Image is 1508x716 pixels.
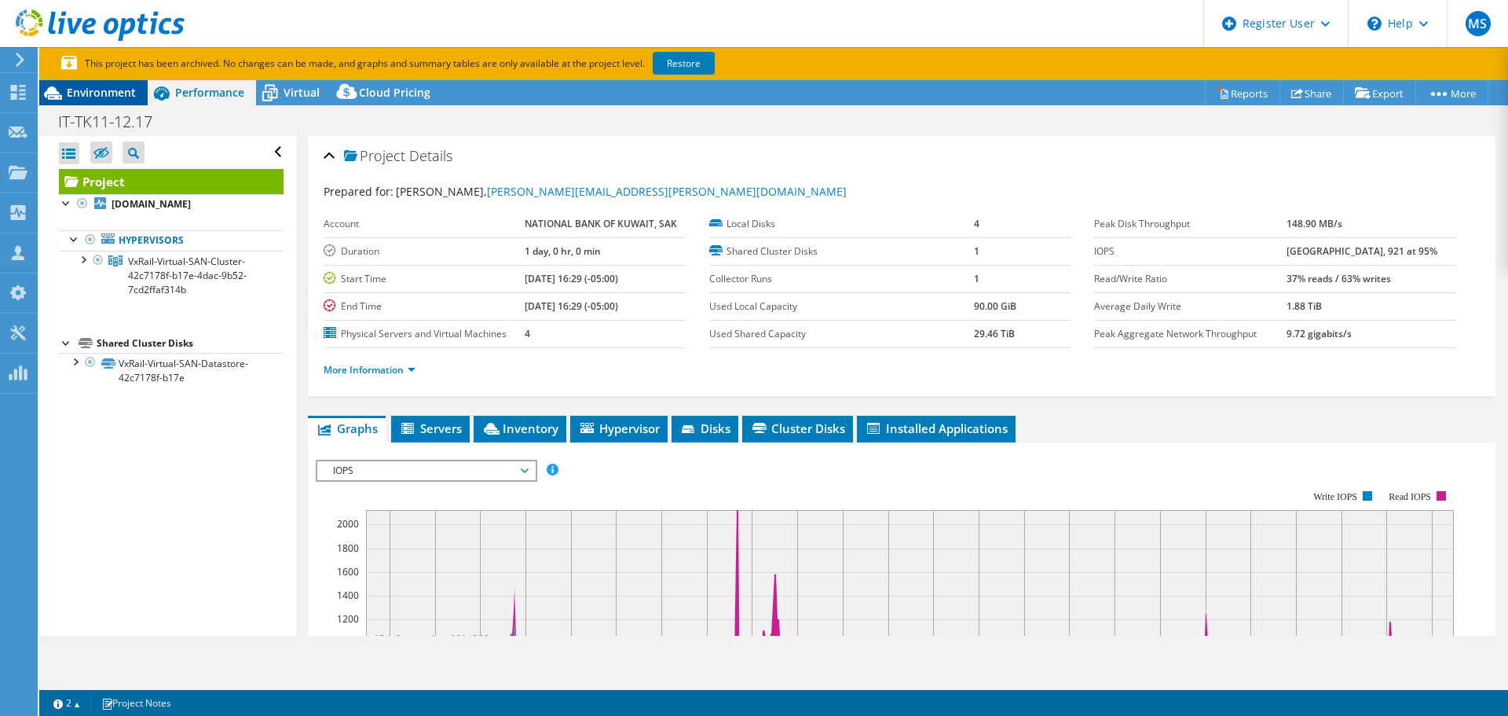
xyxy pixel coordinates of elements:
span: Cluster Disks [750,420,845,436]
label: Peak Disk Throughput [1094,216,1286,232]
label: Collector Runs [709,271,974,287]
p: This project has been archived. No changes can be made, and graphs and summary tables are only av... [61,55,831,72]
span: MS [1466,11,1491,36]
a: VxRail-Virtual-SAN-Cluster-42c7178f-b17e-4dac-9b52-7cd2ffaf314b [59,251,284,299]
b: [DATE] 16:29 (-05:00) [525,299,618,313]
span: IOPS [325,461,527,480]
h1: IT-TK11-12.17 [51,113,177,130]
b: 90.00 GiB [974,299,1016,313]
label: Used Shared Capacity [709,326,974,342]
text: 95th Percentile = 921 IOPS [374,632,489,645]
a: Share [1279,81,1344,105]
label: Used Local Capacity [709,299,974,314]
a: More [1415,81,1488,105]
text: 1400 [337,589,359,602]
a: 2 [42,693,91,713]
span: Hypervisor [578,420,660,436]
label: End Time [324,299,525,314]
span: Servers [399,420,462,436]
span: Virtual [284,85,320,100]
span: Cloud Pricing [359,85,430,100]
label: Account [324,216,525,232]
label: Duration [324,244,525,259]
label: Local Disks [709,216,974,232]
label: Start Time [324,271,525,287]
text: Write IOPS [1313,491,1357,502]
span: Performance [175,85,244,100]
b: 37% reads / 63% writes [1287,272,1391,285]
b: 1 [974,272,979,285]
span: Project [344,149,405,164]
label: Prepared for: [324,184,393,199]
span: Graphs [316,420,378,436]
label: Physical Servers and Virtual Machines [324,326,525,342]
a: [PERSON_NAME][EMAIL_ADDRESS][PERSON_NAME][DOMAIN_NAME] [487,184,847,199]
div: Shared Cluster Disks [97,334,284,353]
b: 1 [974,244,979,258]
a: Project [59,169,284,194]
a: [DOMAIN_NAME] [59,194,284,215]
span: Details [409,146,452,165]
a: Restore [653,52,715,75]
span: Environment [67,85,136,100]
span: VxRail-Virtual-SAN-Cluster-42c7178f-b17e-4dac-9b52-7cd2ffaf314b [128,255,247,296]
b: 4 [525,327,530,340]
label: Read/Write Ratio [1094,271,1286,287]
b: [GEOGRAPHIC_DATA], 921 at 95% [1287,244,1437,258]
b: 1.88 TiB [1287,299,1322,313]
span: Installed Applications [865,420,1008,436]
span: [PERSON_NAME], [396,184,847,199]
label: Average Daily Write [1094,299,1286,314]
a: Project Notes [90,693,182,713]
b: 148.90 MB/s [1287,217,1342,230]
text: 2000 [337,517,359,531]
label: Peak Aggregate Network Throughput [1094,326,1286,342]
text: 1200 [337,612,359,626]
b: 4 [974,217,979,230]
span: Inventory [481,420,558,436]
b: NATIONAL BANK OF KUWAIT, SAK [525,217,677,230]
a: Reports [1205,81,1280,105]
text: Read IOPS [1389,491,1432,502]
b: 29.46 TiB [974,327,1015,340]
b: [DOMAIN_NAME] [112,197,191,211]
a: More Information [324,363,415,376]
label: Shared Cluster Disks [709,244,974,259]
label: IOPS [1094,244,1286,259]
a: Export [1343,81,1416,105]
a: Hypervisors [59,230,284,251]
b: 9.72 gigabits/s [1287,327,1352,340]
a: VxRail-Virtual-SAN-Datastore-42c7178f-b17e [59,353,284,387]
text: 1800 [337,542,359,555]
b: [DATE] 16:29 (-05:00) [525,272,618,285]
text: 1600 [337,565,359,578]
svg: \n [1367,17,1382,31]
span: Disks [679,420,730,436]
b: 1 day, 0 hr, 0 min [525,244,601,258]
